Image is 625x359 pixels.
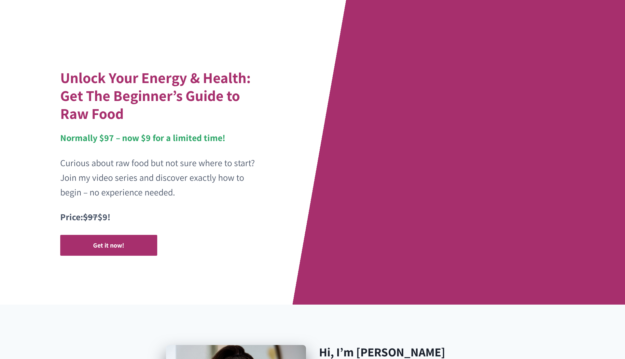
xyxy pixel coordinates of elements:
[60,132,225,144] strong: Normally $97 – now $9 for a limited time!
[60,156,257,199] p: Curious about raw food but not sure where to start? Join my video series and discover exactly how...
[83,211,98,223] s: $97
[60,235,157,256] a: Get it now!
[93,241,124,250] strong: Get it now!
[60,211,110,223] strong: Price: $9!
[60,69,257,122] h1: Unlock Your Energy & Health: Get The Beginner’s Guide to Raw Food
